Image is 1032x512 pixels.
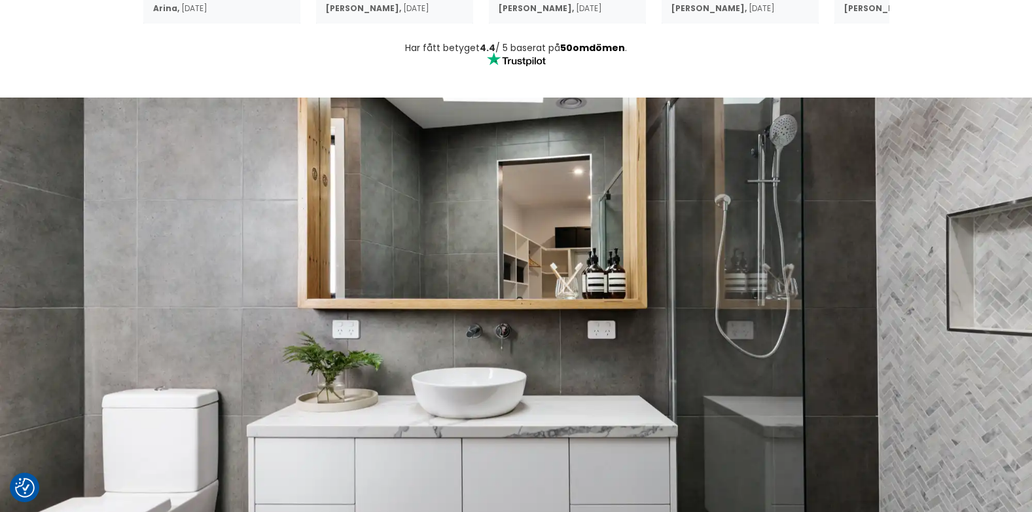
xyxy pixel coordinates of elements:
[560,41,625,54] strong: 50 omdömen
[403,3,429,14] div: [DATE]
[844,3,919,14] div: [PERSON_NAME] ,
[181,3,207,14] div: [DATE]
[487,52,546,66] img: Trustpilot
[143,43,889,52] div: Har fått betyget / 5 baserat på .
[480,41,495,54] strong: 4.4
[560,41,625,54] a: 50omdömen
[671,3,747,14] div: [PERSON_NAME] ,
[15,478,35,498] button: Samtyckesinställningar
[576,3,602,14] div: [DATE]
[153,3,179,14] div: Arina ,
[749,3,775,14] div: [DATE]
[499,3,574,14] div: [PERSON_NAME] ,
[326,3,401,14] div: [PERSON_NAME] ,
[15,478,35,498] img: Revisit consent button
